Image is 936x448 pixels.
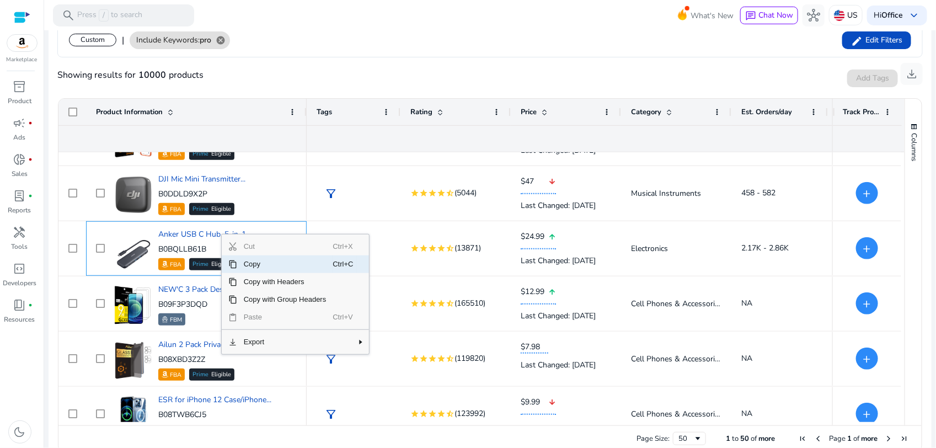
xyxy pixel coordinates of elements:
button: + [856,237,878,259]
img: us.svg [834,10,845,21]
div: Showing results for products [57,68,204,82]
mat-icon: arrow_upward [548,281,556,303]
p: B0DDLD9X2P [158,189,245,200]
button: + [856,182,878,204]
span: NA [741,408,752,419]
span: 2.17K - 2.86K [741,243,789,253]
p: FBA [170,259,181,270]
mat-icon: star [410,244,419,253]
span: (13871) [454,242,481,255]
mat-icon: arrow_downward [548,170,556,193]
span: hub [807,9,820,22]
span: (123992) [454,407,485,420]
p: Tools [12,242,28,252]
span: inventory_2 [13,80,26,93]
span: Copy with Group Headers [237,291,333,308]
span: donut_small [13,153,26,166]
mat-icon: star [428,354,437,363]
p: Press to search [77,9,142,22]
div: First Page [798,434,807,443]
span: Cut [237,238,333,255]
span: Page [829,434,846,444]
span: Rating [410,107,432,117]
mat-icon: star [428,244,437,253]
span: to [732,434,739,444]
span: Copy with Headers [237,273,333,291]
span: of [853,434,859,444]
span: book_4 [13,298,26,312]
span: search [62,9,75,22]
span: $24.99 [521,231,548,242]
mat-icon: star [437,299,446,308]
div: Last Changed: [DATE] [521,415,611,438]
span: Product Information [96,107,163,117]
mat-icon: star [437,244,446,253]
mat-icon: star_half [446,244,454,253]
a: ESR for iPhone 12 Case/iPhone... [158,394,271,405]
a: DJI Mic Mini Transmitter... [158,174,245,184]
span: Category [631,107,661,117]
button: + [856,348,878,370]
mat-icon: star [410,354,419,363]
p: FBA [170,204,181,215]
span: Cell Phones & Accessories [631,354,723,364]
span: fiber_manual_record [29,157,33,162]
span: $47 [521,176,548,187]
span: Track Product [843,107,880,117]
span: fiber_manual_record [29,194,33,198]
span: fiber_manual_record [29,303,33,307]
mat-icon: star [419,354,428,363]
a: NEW'C 3 Pack Designed... [158,284,247,295]
mat-icon: star_half [446,409,454,418]
span: Cell Phones & Accessories [631,298,723,309]
span: (165510) [454,297,485,310]
mat-icon: star [437,354,446,363]
span: fiber_manual_record [29,121,33,125]
div: Page Size [673,432,706,445]
span: download [905,67,918,81]
a: Ailun 2 Pack Privacy... [158,339,232,350]
button: + [856,292,878,314]
span: 458 - 582 [741,188,775,198]
mat-icon: arrow_upward [548,226,556,248]
p: Resources [4,314,35,324]
span: What's New [691,6,734,25]
span: more [758,434,775,444]
button: download [901,63,923,85]
button: + [856,403,878,425]
div: Last Changed: [DATE] [521,194,611,217]
span: Musical Instruments [631,188,701,199]
mat-icon: star_half [446,189,454,198]
span: NA [741,298,752,308]
p: Hi [874,12,903,19]
button: hub [803,4,825,26]
span: Ctrl+X [333,238,356,255]
p: B08TWB6CJ5 [158,409,271,420]
mat-icon: cancel [211,35,230,45]
span: Copy [237,255,333,273]
div: Eligible [189,369,234,381]
p: Product [8,96,31,106]
div: Last Changed: [DATE] [521,249,611,272]
span: Chat Now [758,10,793,20]
span: Edit Filters [863,35,902,46]
div: 50 [678,434,693,444]
div: Page Size: [637,434,670,444]
span: Price [521,107,537,117]
mat-icon: star [437,189,446,198]
span: 1 [847,434,852,444]
span: keyboard_arrow_down [907,9,921,22]
span: chat [745,10,756,22]
span: Paste [237,308,333,326]
span: filter_alt [324,353,338,366]
span: Export [237,333,333,351]
span: $7.98 [521,342,548,353]
p: Ads [14,132,26,142]
p: B09F3P3DQD [158,299,247,310]
div: Previous Page [814,434,822,443]
p: FBA [170,370,181,381]
p: US [847,6,858,25]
